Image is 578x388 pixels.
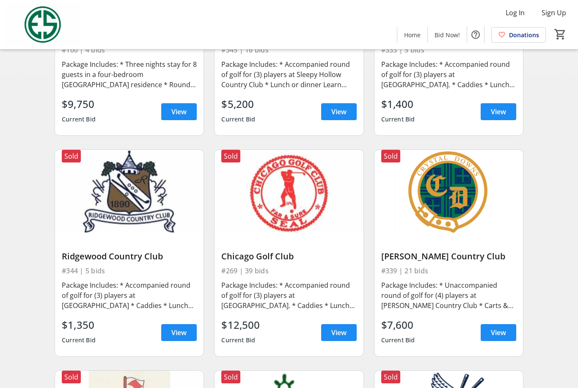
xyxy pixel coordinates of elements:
img: Evans Scholars Foundation's Logo [5,3,80,46]
div: #333 | 5 bids [381,44,516,56]
div: #339 | 21 bids [381,265,516,277]
div: Package Includes: * Accompanied round of golf for (3) players at [GEOGRAPHIC_DATA] * Caddies * Lu... [62,280,197,311]
div: Package Includes: * Unaccompanied round of golf for (4) players at [PERSON_NAME] Country Club * C... [381,280,516,311]
a: View [321,324,357,341]
div: Sold [62,150,81,162]
div: Current Bid [221,333,260,348]
div: Current Bid [381,112,415,127]
div: Current Bid [62,333,96,348]
span: View [171,107,187,117]
div: [PERSON_NAME] Country Club [381,251,516,261]
span: View [491,327,506,338]
a: View [161,103,197,120]
span: Home [404,30,421,39]
div: Package Includes: * Accompanied round of golf for (3) players at Sleepy Hollow Country Club * Lun... [221,59,356,90]
span: Sign Up [542,8,566,18]
div: $7,600 [381,317,415,333]
div: Sold [381,371,400,383]
div: Current Bid [62,112,96,127]
div: $12,500 [221,317,260,333]
a: View [481,103,516,120]
span: View [331,327,347,338]
div: Package Includes: * Accompanied round of golf for (3) players at [GEOGRAPHIC_DATA]. * Caddies * L... [381,59,516,90]
span: View [171,327,187,338]
div: Current Bid [221,112,255,127]
button: Cart [553,27,568,42]
span: View [331,107,347,117]
button: Help [467,26,484,43]
div: #345 | 16 bids [221,44,356,56]
div: Sold [221,371,240,383]
img: Crystal Downs Country Club [374,150,523,234]
div: Sold [62,371,81,383]
a: Home [397,27,427,43]
div: $1,400 [381,96,415,112]
a: Donations [491,27,546,43]
span: Donations [509,30,539,39]
div: $5,200 [221,96,255,112]
img: Ridgewood Country Club [55,150,204,234]
a: View [161,324,197,341]
button: Sign Up [535,6,573,19]
div: #100 | 4 bids [62,44,197,56]
div: Sold [381,150,400,162]
div: Package Includes: * Accompanied round of golf for (3) players at [GEOGRAPHIC_DATA]. * Caddies * L... [221,280,356,311]
div: Chicago Golf Club [221,251,356,261]
div: $1,350 [62,317,96,333]
div: #269 | 39 bids [221,265,356,277]
span: Log In [506,8,525,18]
button: Log In [499,6,531,19]
span: View [491,107,506,117]
a: View [321,103,357,120]
div: Sold [221,150,240,162]
a: Bid Now! [428,27,467,43]
a: View [481,324,516,341]
div: Ridgewood Country Club [62,251,197,261]
span: Bid Now! [435,30,460,39]
div: #344 | 5 bids [62,265,197,277]
div: Current Bid [381,333,415,348]
div: Package Includes: * Three nights stay for 8 guests in a four-bedroom [GEOGRAPHIC_DATA] residence ... [62,59,197,90]
img: Chicago Golf Club [215,150,363,234]
div: $9,750 [62,96,96,112]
